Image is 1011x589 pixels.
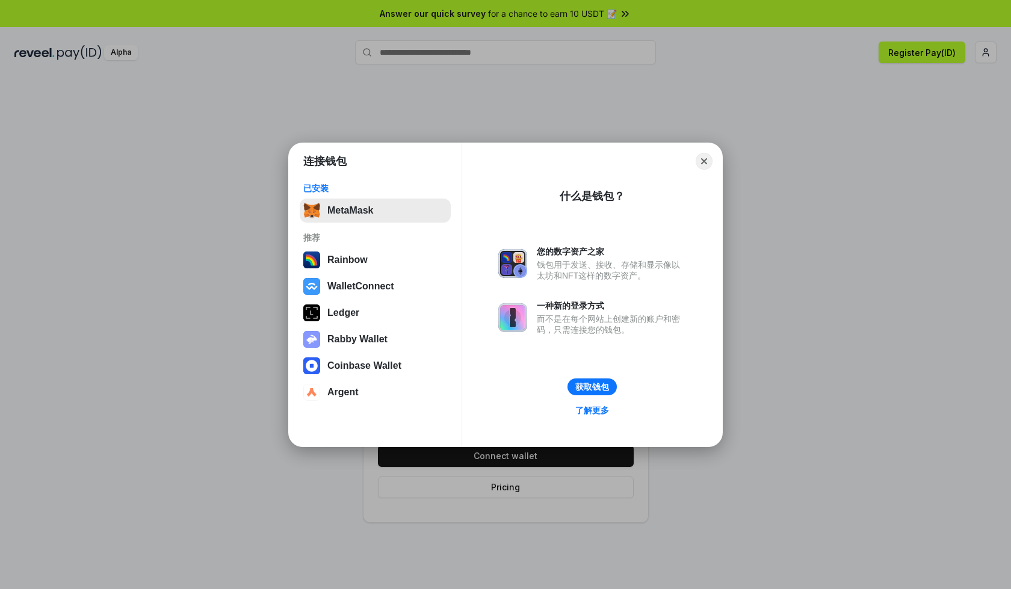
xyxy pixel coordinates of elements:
[303,251,320,268] img: svg+xml,%3Csvg%20width%3D%22120%22%20height%3D%22120%22%20viewBox%3D%220%200%20120%20120%22%20fil...
[567,378,617,395] button: 获取钱包
[537,259,686,281] div: 钱包用于发送、接收、存储和显示像以太坊和NFT这样的数字资产。
[568,402,616,418] a: 了解更多
[327,307,359,318] div: Ledger
[327,334,388,345] div: Rabby Wallet
[327,205,373,216] div: MetaMask
[303,232,447,243] div: 推荐
[303,154,347,168] h1: 连接钱包
[300,301,451,325] button: Ledger
[537,246,686,257] div: 您的数字资产之家
[575,381,609,392] div: 获取钱包
[303,202,320,219] img: svg+xml,%3Csvg%20fill%3D%22none%22%20height%3D%2233%22%20viewBox%3D%220%200%2035%2033%22%20width%...
[327,254,368,265] div: Rainbow
[303,183,447,194] div: 已安装
[300,327,451,351] button: Rabby Wallet
[575,405,609,416] div: 了解更多
[300,274,451,298] button: WalletConnect
[537,300,686,311] div: 一种新的登录方式
[303,384,320,401] img: svg+xml,%3Csvg%20width%3D%2228%22%20height%3D%2228%22%20viewBox%3D%220%200%2028%2028%22%20fill%3D...
[300,380,451,404] button: Argent
[327,360,401,371] div: Coinbase Wallet
[303,304,320,321] img: svg+xml,%3Csvg%20xmlns%3D%22http%3A%2F%2Fwww.w3.org%2F2000%2Fsvg%22%20width%3D%2228%22%20height%3...
[300,248,451,272] button: Rainbow
[303,357,320,374] img: svg+xml,%3Csvg%20width%3D%2228%22%20height%3D%2228%22%20viewBox%3D%220%200%2028%2028%22%20fill%3D...
[300,354,451,378] button: Coinbase Wallet
[300,199,451,223] button: MetaMask
[498,303,527,332] img: svg+xml,%3Csvg%20xmlns%3D%22http%3A%2F%2Fwww.w3.org%2F2000%2Fsvg%22%20fill%3D%22none%22%20viewBox...
[696,153,713,170] button: Close
[498,249,527,278] img: svg+xml,%3Csvg%20xmlns%3D%22http%3A%2F%2Fwww.w3.org%2F2000%2Fsvg%22%20fill%3D%22none%22%20viewBox...
[303,278,320,295] img: svg+xml,%3Csvg%20width%3D%2228%22%20height%3D%2228%22%20viewBox%3D%220%200%2028%2028%22%20fill%3D...
[303,331,320,348] img: svg+xml,%3Csvg%20xmlns%3D%22http%3A%2F%2Fwww.w3.org%2F2000%2Fsvg%22%20fill%3D%22none%22%20viewBox...
[560,189,625,203] div: 什么是钱包？
[327,387,359,398] div: Argent
[327,281,394,292] div: WalletConnect
[537,313,686,335] div: 而不是在每个网站上创建新的账户和密码，只需连接您的钱包。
